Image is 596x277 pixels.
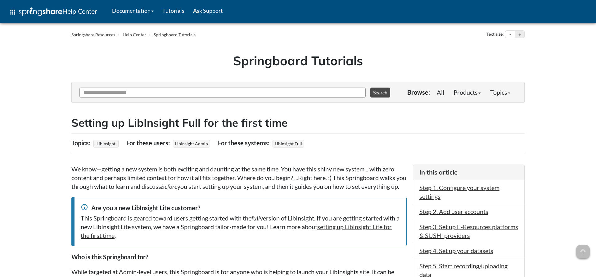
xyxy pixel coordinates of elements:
[81,203,88,211] span: info
[419,223,518,239] a: Step 3. Set up E-Resources platforms & SUSHI providers
[218,137,271,149] div: For these systems:
[81,203,400,212] div: Are you a new LibInsight Lite customer?
[419,247,493,254] a: Step 4. Set up your datasets
[485,30,505,39] div: Text size:
[5,3,102,21] a: apps Help Center
[19,7,62,16] img: Springshare
[62,7,97,15] span: Help Center
[71,253,148,261] strong: Who is this Springboard for?
[71,137,92,149] div: Topics:
[515,31,524,38] button: Increase text size
[576,245,590,258] span: arrow_upward
[161,183,177,190] em: before
[419,208,488,215] a: Step 2. Add user accounts
[71,32,115,37] a: Springshare Resources
[108,3,158,18] a: Documentation
[154,32,196,37] a: Springboard Tutorials
[123,32,146,37] a: Help Center
[71,165,407,191] p: We know—getting a new system is both exciting and daunting at the same time. You have this shiny ...
[9,8,16,16] span: apps
[505,31,515,38] button: Decrease text size
[189,3,227,18] a: Ask Support
[576,245,590,253] a: arrow_upward
[96,139,116,148] a: LibInsight
[407,88,430,97] p: Browse:
[173,140,210,148] span: LibInsight Admin
[419,168,518,177] h3: In this article
[273,140,304,148] span: LibInsight Full
[71,115,525,130] h2: Setting up LibInsight Full for the first time
[76,52,520,69] h1: Springboard Tutorials
[126,137,171,149] div: For these users:
[81,214,400,240] div: This Springboard is geared toward users getting started with the version of LibInsight. If you ar...
[370,88,390,98] button: Search
[419,184,499,200] a: Step 1. Configure your system settings
[432,86,449,98] a: All
[485,86,515,98] a: Topics
[251,214,260,222] em: full
[158,3,189,18] a: Tutorials
[449,86,485,98] a: Products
